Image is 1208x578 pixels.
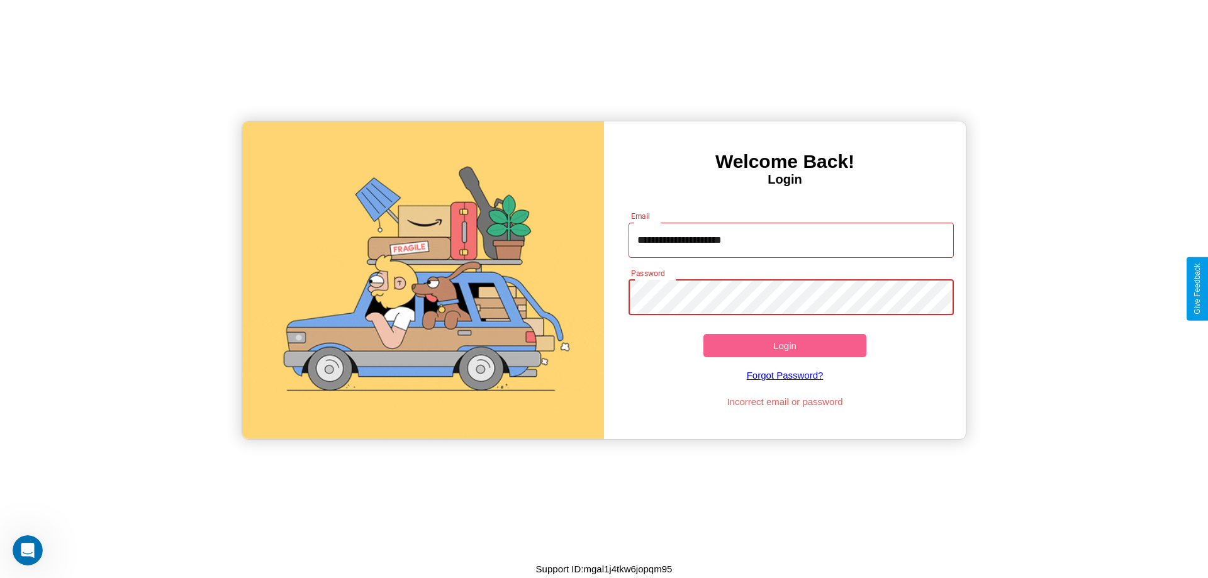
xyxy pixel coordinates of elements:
img: gif [242,121,604,439]
h3: Welcome Back! [604,151,966,172]
h4: Login [604,172,966,187]
button: Login [703,334,866,357]
label: Password [631,268,664,279]
p: Support ID: mgal1j4tkw6jopqm95 [536,560,673,577]
div: Give Feedback [1193,264,1202,314]
iframe: Intercom live chat [13,535,43,565]
a: Forgot Password? [622,357,948,393]
label: Email [631,211,651,221]
p: Incorrect email or password [622,393,948,410]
